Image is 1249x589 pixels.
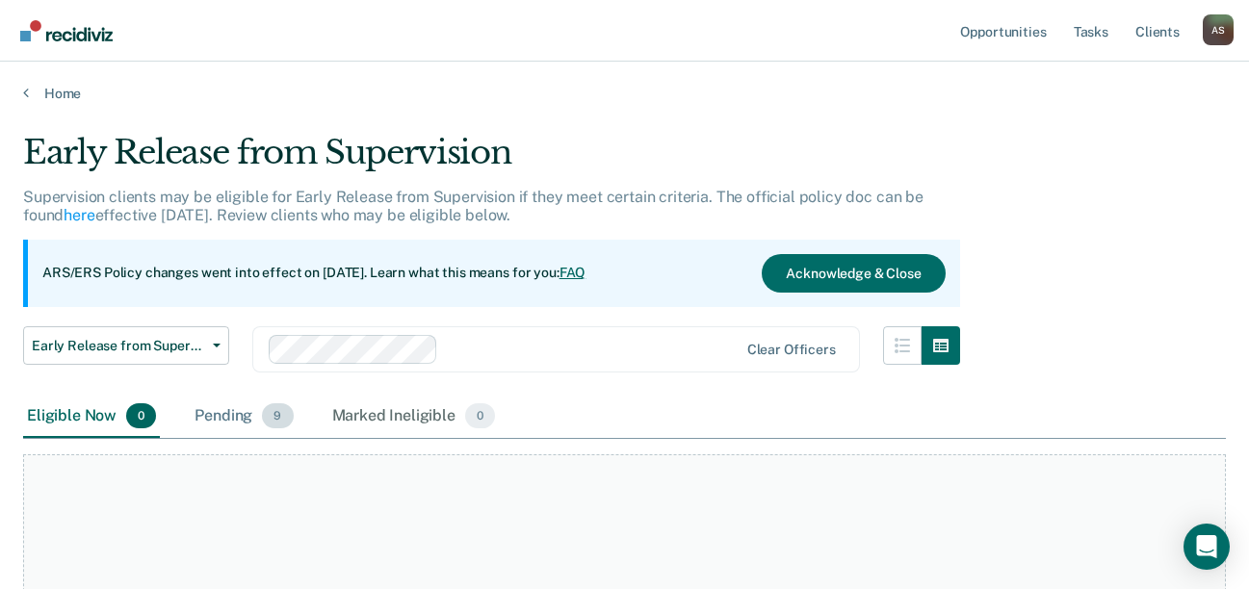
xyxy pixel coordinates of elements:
a: FAQ [559,265,586,280]
span: 0 [465,403,495,428]
p: Supervision clients may be eligible for Early Release from Supervision if they meet certain crite... [23,188,924,224]
button: Acknowledge & Close [762,254,945,293]
div: A S [1203,14,1234,45]
p: ARS/ERS Policy changes went into effect on [DATE]. Learn what this means for you: [42,264,585,283]
div: Open Intercom Messenger [1184,524,1230,570]
span: 0 [126,403,156,428]
span: 9 [262,403,293,428]
div: Clear officers [747,342,836,358]
img: Recidiviz [20,20,113,41]
button: Profile dropdown button [1203,14,1234,45]
div: Eligible Now0 [23,396,160,438]
div: Early Release from Supervision [23,133,960,188]
a: Home [23,85,1226,102]
a: here [64,206,94,224]
span: Early Release from Supervision [32,338,205,354]
div: Pending9 [191,396,297,438]
div: Marked Ineligible0 [328,396,500,438]
button: Early Release from Supervision [23,326,229,365]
